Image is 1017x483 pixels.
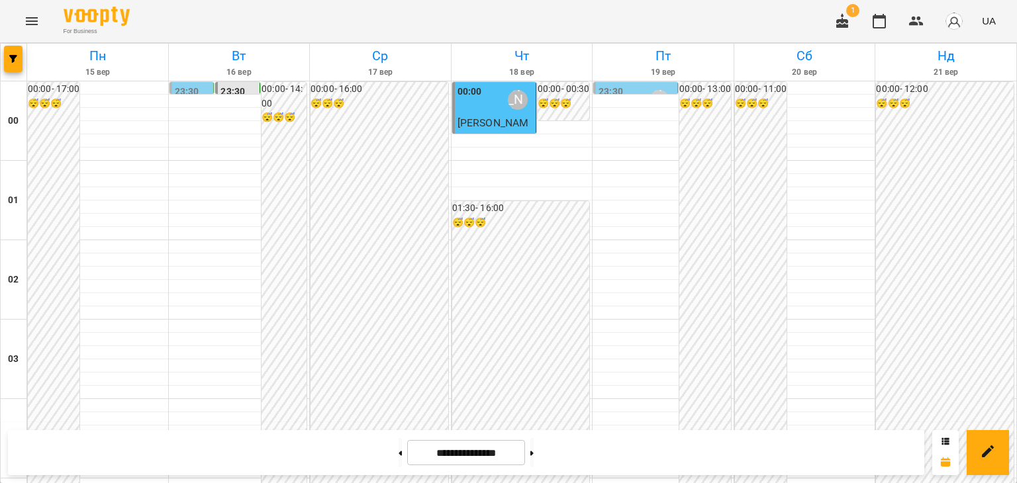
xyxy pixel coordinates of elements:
[311,82,448,97] h6: 00:00 - 16:00
[8,193,19,208] h6: 01
[538,82,589,97] h6: 00:00 - 00:30
[458,85,482,99] label: 00:00
[454,46,591,66] h6: Чт
[311,97,448,111] h6: 😴😴😴
[29,66,166,79] h6: 15 вер
[679,97,731,111] h6: 😴😴😴
[262,82,307,110] h6: 00:00 - 14:00
[679,82,731,97] h6: 00:00 - 13:00
[262,110,307,125] h6: 😴😴😴
[977,9,1001,33] button: UA
[538,97,589,111] h6: 😴😴😴
[8,114,19,128] h6: 00
[595,46,732,66] h6: Пт
[650,90,669,110] div: Мосюра Лариса
[454,66,591,79] h6: 18 вер
[16,5,48,37] button: Menu
[458,116,529,145] span: [PERSON_NAME]
[599,85,623,99] label: 23:30
[876,82,1014,97] h6: 00:00 - 12:00
[735,97,787,111] h6: 😴😴😴
[877,66,1014,79] h6: 21 вер
[595,66,732,79] h6: 19 вер
[28,97,79,111] h6: 😴😴😴
[64,27,130,36] span: For Business
[175,85,199,99] label: 23:30
[29,46,166,66] h6: Пн
[171,46,308,66] h6: Вт
[171,66,308,79] h6: 16 вер
[877,46,1014,66] h6: Нд
[64,7,130,26] img: Voopty Logo
[312,66,449,79] h6: 17 вер
[736,46,873,66] h6: Сб
[982,14,996,28] span: UA
[220,85,245,99] label: 23:30
[452,201,590,216] h6: 01:30 - 16:00
[735,82,787,97] h6: 00:00 - 11:00
[312,46,449,66] h6: Ср
[8,273,19,287] h6: 02
[846,4,859,17] span: 1
[876,97,1014,111] h6: 😴😴😴
[508,90,528,110] div: Мосюра Лариса
[736,66,873,79] h6: 20 вер
[8,352,19,367] h6: 03
[28,82,79,97] h6: 00:00 - 17:00
[452,216,590,230] h6: 😴😴😴
[945,12,963,30] img: avatar_s.png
